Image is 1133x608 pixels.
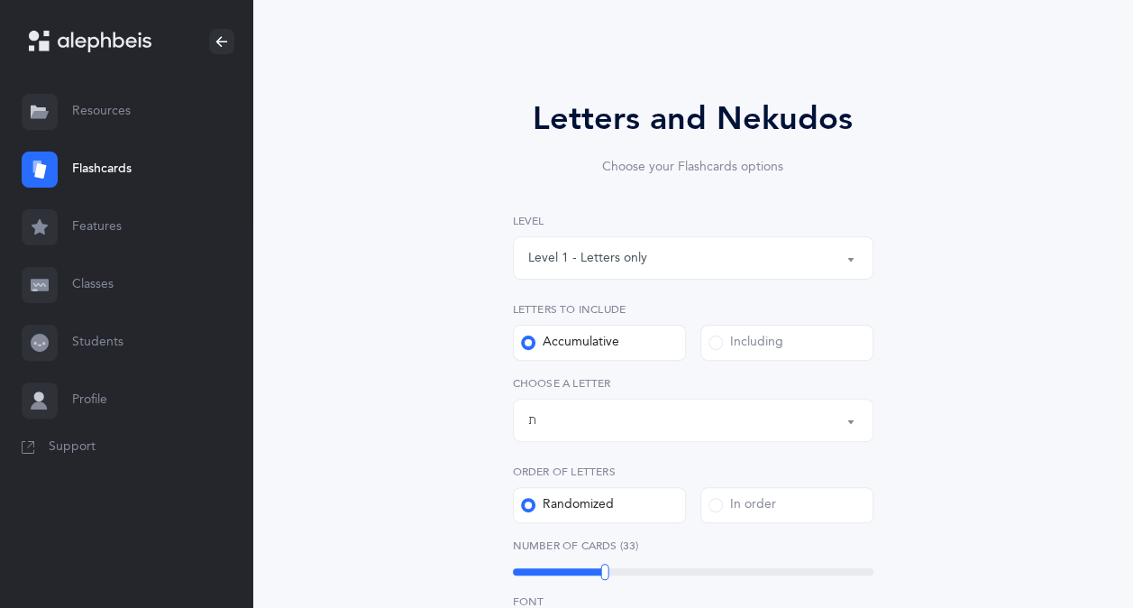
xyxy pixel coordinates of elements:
div: Level 1 - Letters only [528,249,647,268]
span: Support [49,438,96,456]
label: Letters to include [513,301,873,318]
div: Letters and Nekudos [462,95,924,143]
div: Choose your Flashcards options [462,158,924,177]
div: ת [528,411,536,430]
label: Level [513,213,873,229]
div: Including [708,334,783,352]
div: In order [708,496,776,514]
label: Number of Cards (33) [513,538,873,554]
div: Randomized [521,496,614,514]
label: Choose a letter [513,375,873,392]
div: Accumulative [521,334,619,352]
label: Order of letters [513,464,873,480]
button: Level 1 - Letters only [513,236,873,280]
button: ת [513,399,873,442]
